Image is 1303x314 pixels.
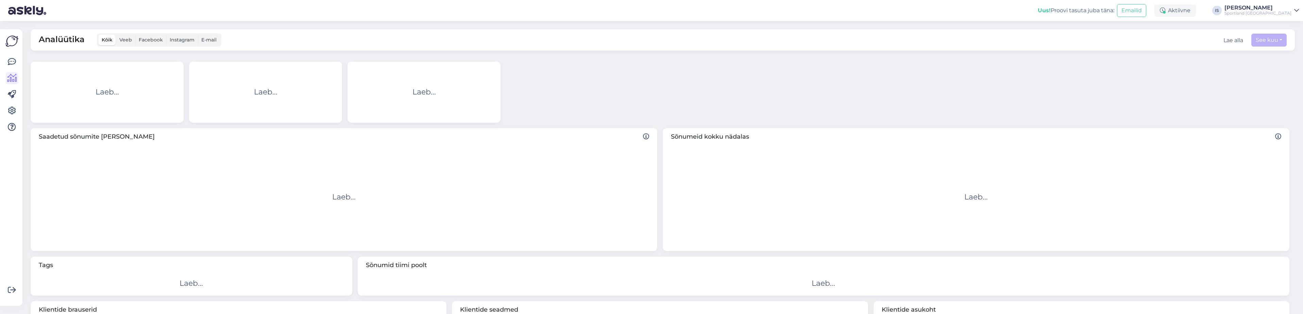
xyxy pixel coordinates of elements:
[119,37,132,43] span: Veeb
[39,261,344,270] span: Tags
[1038,6,1114,15] div: Proovi tasuta juba täna:
[39,132,649,141] span: Saadetud sõnumite [PERSON_NAME]
[812,278,835,289] div: Laeb...
[1224,11,1291,16] div: Sportland [GEOGRAPHIC_DATA]
[671,132,1281,141] span: Sõnumeid kokku nädalas
[1038,7,1051,14] b: Uus!
[366,261,1282,270] span: Sõnumid tiimi poolt
[170,37,194,43] span: Instagram
[412,86,436,98] div: Laeb...
[39,33,85,47] span: Analüütika
[139,37,163,43] span: Facebook
[5,35,18,48] img: Askly Logo
[1223,36,1243,45] button: Lae alla
[102,37,113,43] span: Kõik
[332,191,356,203] div: Laeb...
[1117,4,1146,17] button: Emailid
[1154,4,1196,17] div: Aktiivne
[1224,5,1299,16] a: [PERSON_NAME]Sportland [GEOGRAPHIC_DATA]
[1251,34,1287,47] button: See kuu
[180,278,203,289] div: Laeb...
[1212,6,1222,15] div: IS
[201,37,217,43] span: E-mail
[96,86,119,98] div: Laeb...
[964,191,988,203] div: Laeb...
[1224,5,1291,11] div: [PERSON_NAME]
[254,86,277,98] div: Laeb...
